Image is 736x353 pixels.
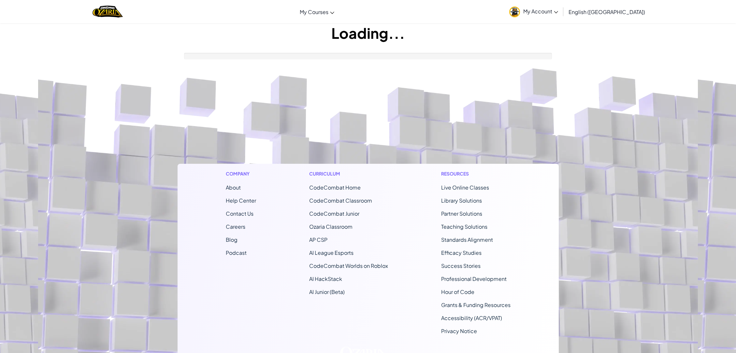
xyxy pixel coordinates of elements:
[309,170,388,177] h1: Curriculum
[441,249,482,256] a: Efficacy Studies
[506,1,561,22] a: My Account
[93,5,123,18] img: Home
[441,197,482,204] a: Library Solutions
[309,249,354,256] a: AI League Esports
[441,262,481,269] a: Success Stories
[226,170,256,177] h1: Company
[441,223,487,230] a: Teaching Solutions
[309,236,327,243] a: AP CSP
[296,3,338,21] a: My Courses
[226,197,256,204] a: Help Center
[226,210,253,217] span: Contact Us
[300,8,328,15] span: My Courses
[309,197,372,204] a: CodeCombat Classroom
[441,170,511,177] h1: Resources
[523,8,558,15] span: My Account
[309,184,361,191] span: CodeCombat Home
[441,288,474,295] a: Hour of Code
[226,249,247,256] a: Podcast
[226,184,241,191] a: About
[441,301,511,308] a: Grants & Funding Resources
[441,236,493,243] a: Standards Alignment
[309,275,342,282] a: AI HackStack
[569,8,645,15] span: English ([GEOGRAPHIC_DATA])
[226,223,245,230] a: Careers
[441,315,502,321] a: Accessibility (ACR/VPAT)
[93,5,123,18] a: Ozaria by CodeCombat logo
[226,236,238,243] a: Blog
[441,328,477,334] a: Privacy Notice
[441,184,489,191] a: Live Online Classes
[441,210,482,217] a: Partner Solutions
[509,7,520,17] img: avatar
[441,275,507,282] a: Professional Development
[309,223,353,230] a: Ozaria Classroom
[309,262,388,269] a: CodeCombat Worlds on Roblox
[309,210,359,217] a: CodeCombat Junior
[565,3,648,21] a: English ([GEOGRAPHIC_DATA])
[309,288,345,295] a: AI Junior (Beta)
